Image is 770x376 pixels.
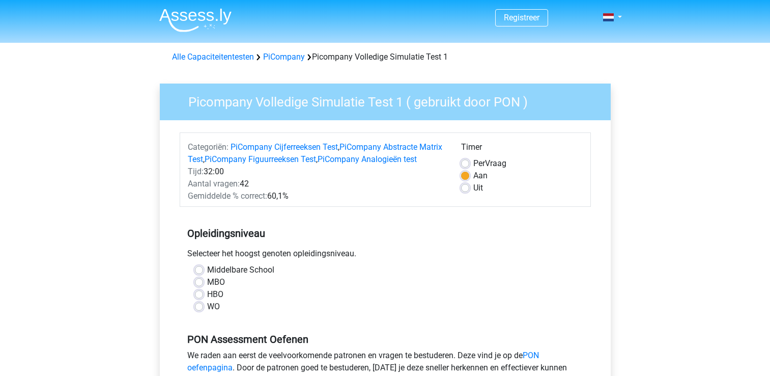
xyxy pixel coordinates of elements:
label: WO [207,301,220,313]
label: Middelbare School [207,264,274,276]
label: HBO [207,288,223,301]
a: Alle Capaciteitentesten [172,52,254,62]
span: Categoriën: [188,142,229,152]
span: Aantal vragen: [188,179,240,189]
label: Aan [473,170,488,182]
div: 60,1% [180,190,453,202]
h5: Opleidingsniveau [187,223,583,244]
label: Vraag [473,157,506,170]
h3: Picompany Volledige Simulatie Test 1 ( gebruikt door PON ) [176,90,603,110]
div: Selecteer het hoogst genoten opleidingsniveau. [180,248,591,264]
span: Per [473,158,485,168]
h5: PON Assessment Oefenen [187,333,583,345]
label: MBO [207,276,225,288]
a: PiCompany Cijferreeksen Test [231,142,338,152]
span: Gemiddelde % correct: [188,191,267,201]
label: Uit [473,182,483,194]
a: PiCompany Analogieën test [318,154,417,164]
img: Assessly [159,8,232,32]
a: PiCompany Figuurreeksen Test [205,154,316,164]
div: , , , [180,141,453,166]
div: Timer [461,141,583,157]
div: Picompany Volledige Simulatie Test 1 [168,51,603,63]
a: PiCompany [263,52,305,62]
a: Registreer [504,13,539,22]
span: Tijd: [188,167,204,176]
div: 42 [180,178,453,190]
div: 32:00 [180,166,453,178]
